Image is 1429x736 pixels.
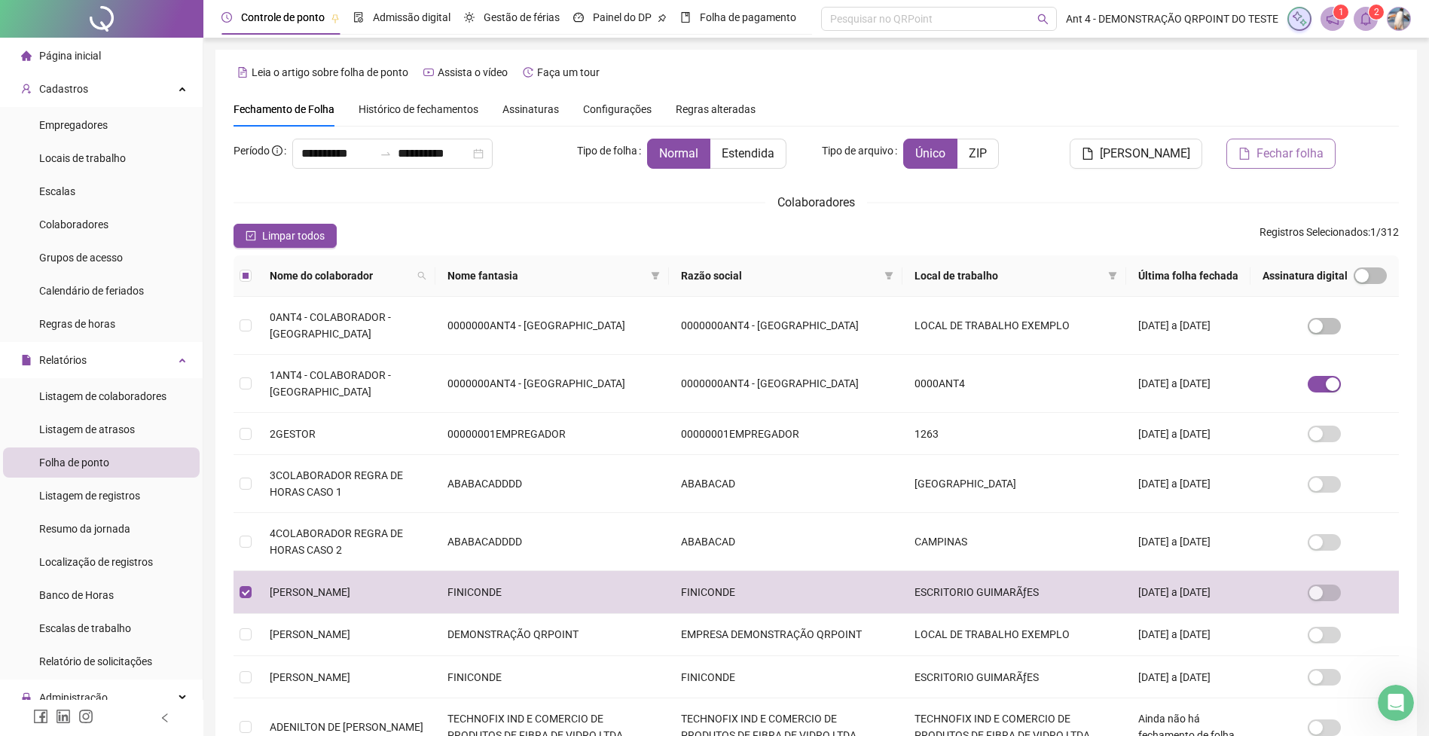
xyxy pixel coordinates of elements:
td: [DATE] a [DATE] [1126,355,1250,413]
span: info-circle [272,145,282,156]
span: [PERSON_NAME] [270,671,350,683]
button: Fechar folha [1226,139,1336,169]
td: [DATE] a [DATE] [1126,656,1250,698]
td: FINICONDE [669,571,902,613]
span: notification [1326,12,1339,26]
span: book [680,12,691,23]
th: Última folha fechada [1126,255,1250,297]
td: 0000000ANT4 - [GEOGRAPHIC_DATA] [435,297,669,355]
span: : 1 / 312 [1260,224,1399,248]
span: Razão social [681,267,878,284]
span: home [21,50,32,61]
td: ABABACAD [669,513,902,571]
span: Relatórios [39,354,87,366]
span: filter [881,264,896,287]
span: Controle de ponto [241,11,325,23]
span: 1ANT4 - COLABORADOR - [GEOGRAPHIC_DATA] [270,369,391,398]
span: [PERSON_NAME] [270,628,350,640]
td: 00000001EMPREGADOR [435,413,669,455]
td: ESCRITORIO GUIMARÃƒES [902,571,1126,613]
span: user-add [21,84,32,94]
td: [DATE] a [DATE] [1126,297,1250,355]
td: 0000000ANT4 - [GEOGRAPHIC_DATA] [435,355,669,413]
span: 2GESTOR [270,428,316,440]
span: Histórico de fechamentos [359,103,478,115]
span: Grupos de acesso [39,252,123,264]
td: [DATE] a [DATE] [1126,513,1250,571]
td: FINICONDE [435,656,669,698]
span: Nome fantasia [447,267,645,284]
span: 3COLABORADOR REGRA DE HORAS CASO 1 [270,469,403,498]
span: Faça um tour [537,66,600,78]
td: [DATE] a [DATE] [1126,455,1250,513]
td: [DATE] a [DATE] [1126,413,1250,455]
span: file-text [237,67,248,78]
td: 0000ANT4 [902,355,1126,413]
span: 0ANT4 - COLABORADOR - [GEOGRAPHIC_DATA] [270,311,391,340]
span: [PERSON_NAME] [1100,145,1190,163]
span: Página inicial [39,50,101,62]
span: Listagem de atrasos [39,423,135,435]
span: Folha de pagamento [700,11,796,23]
span: facebook [33,709,48,724]
span: swap-right [380,148,392,160]
span: left [160,713,170,723]
span: Escalas de trabalho [39,622,131,634]
span: lock [21,692,32,703]
td: ABABACAD [669,455,902,513]
span: pushpin [331,14,340,23]
span: Configurações [583,104,652,115]
span: Assista o vídeo [438,66,508,78]
span: Gestão de férias [484,11,560,23]
img: 470 [1388,8,1410,30]
td: [GEOGRAPHIC_DATA] [902,455,1126,513]
span: Tipo de arquivo [822,142,893,159]
span: check-square [246,231,256,241]
span: Listagem de colaboradores [39,390,166,402]
span: Regras de horas [39,318,115,330]
span: sun [464,12,475,23]
td: LOCAL DE TRABALHO EXEMPLO [902,297,1126,355]
span: filter [651,271,660,280]
span: ADENILTON DE [PERSON_NAME] [270,721,423,733]
iframe: Intercom live chat [1378,685,1414,721]
span: ZIP [969,146,987,160]
span: bell [1359,12,1373,26]
span: Estendida [722,146,774,160]
sup: 1 [1333,5,1348,20]
span: clock-circle [221,12,232,23]
span: Local de trabalho [914,267,1102,284]
span: file [21,355,32,365]
span: Assinatura digital [1263,267,1348,284]
span: Normal [659,146,698,160]
span: Administração [39,692,108,704]
span: pushpin [658,14,667,23]
span: Ant 4 - DEMONSTRAÇÃO QRPOINT DO TESTE [1066,11,1278,27]
span: Assinaturas [502,104,559,115]
span: Limpar todos [262,228,325,244]
button: [PERSON_NAME] [1070,139,1202,169]
td: EMPRESA DEMONSTRAÇÃO QRPOINT [669,614,902,656]
span: history [523,67,533,78]
span: Locais de trabalho [39,152,126,164]
span: filter [1108,271,1117,280]
span: Colaboradores [39,218,108,231]
span: file [1082,148,1094,160]
td: [DATE] a [DATE] [1126,614,1250,656]
span: Leia o artigo sobre folha de ponto [252,66,408,78]
td: 00000001EMPREGADOR [669,413,902,455]
td: CAMPINAS [902,513,1126,571]
td: LOCAL DE TRABALHO EXEMPLO [902,614,1126,656]
td: ESCRITORIO GUIMARÃƒES [902,656,1126,698]
span: linkedin [56,709,71,724]
td: 0000000ANT4 - [GEOGRAPHIC_DATA] [669,355,902,413]
sup: 2 [1369,5,1384,20]
td: ABABACADDDD [435,513,669,571]
span: Empregadores [39,119,108,131]
span: 4COLABORADOR REGRA DE HORAS CASO 2 [270,527,403,556]
span: Admissão digital [373,11,450,23]
td: FINICONDE [669,656,902,698]
span: search [414,264,429,287]
span: to [380,148,392,160]
td: 0000000ANT4 - [GEOGRAPHIC_DATA] [669,297,902,355]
